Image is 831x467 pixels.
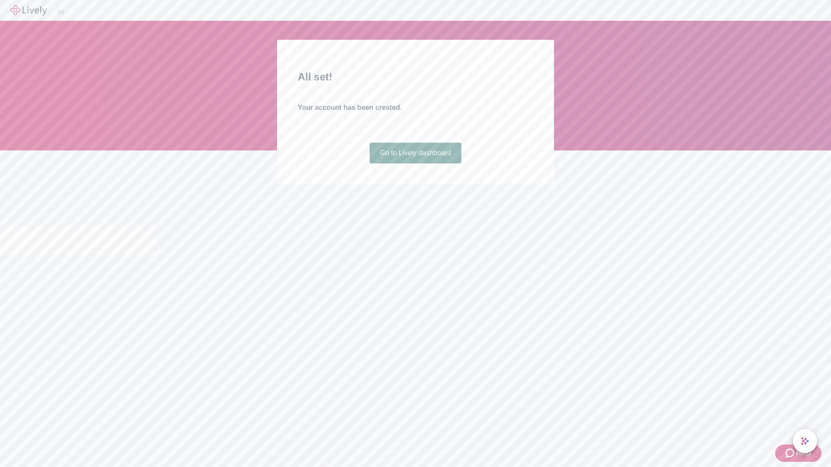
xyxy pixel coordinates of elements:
[786,448,796,458] svg: Zendesk support icon
[775,445,821,462] button: Zendesk support iconHelp
[57,11,64,13] button: Log out
[793,429,817,453] button: chat
[801,437,809,445] svg: Lively AI Assistant
[370,143,462,163] a: Go to Lively dashboard
[298,102,533,113] h4: Your account has been created.
[10,5,47,16] img: Lively
[298,69,533,85] h2: All set!
[796,448,811,458] span: Help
